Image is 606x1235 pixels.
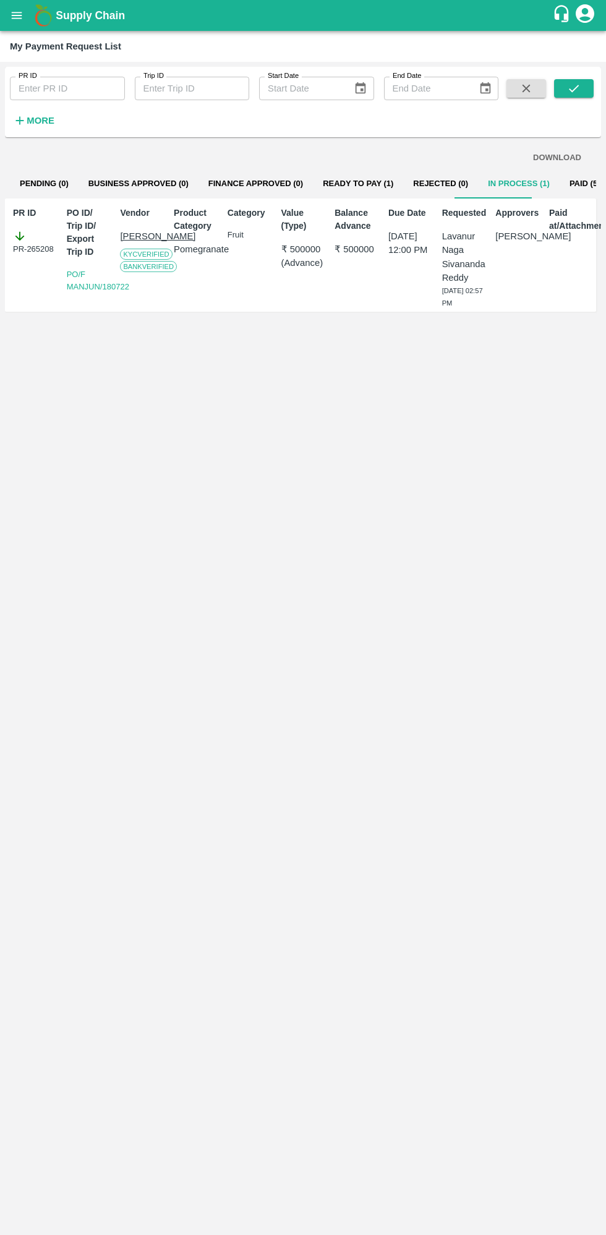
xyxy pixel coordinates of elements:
[268,71,299,81] label: Start Date
[174,242,218,256] p: Pomegranate
[10,77,125,100] input: Enter PR ID
[281,207,325,233] p: Value (Type)
[198,169,313,199] button: Finance Approved (0)
[56,7,552,24] a: Supply Chain
[313,169,403,199] button: Ready To Pay (1)
[135,77,250,100] input: Enter Trip ID
[574,2,596,28] div: account of current user
[13,207,57,220] p: PR ID
[174,207,218,233] p: Product Category
[442,207,486,220] p: Requested
[442,229,486,284] p: Lavanur Naga Sivananda Reddy
[120,249,172,260] span: KYC Verified
[2,1,31,30] button: open drawer
[27,116,54,126] strong: More
[67,270,129,291] a: PO/F MANJUN/180722
[552,4,574,27] div: customer-support
[281,242,325,256] p: ₹ 500000
[67,207,111,259] p: PO ID/ Trip ID/ Export Trip ID
[384,77,469,100] input: End Date
[10,110,58,131] button: More
[228,229,271,241] p: Fruit
[120,207,164,220] p: Vendor
[388,207,432,220] p: Due Date
[281,256,325,270] p: ( Advance )
[403,169,478,199] button: Rejected (0)
[143,71,164,81] label: Trip ID
[10,38,121,54] div: My Payment Request List
[79,169,198,199] button: Business Approved (0)
[13,229,57,255] div: PR-265208
[120,261,177,272] span: Bank Verified
[10,169,79,199] button: Pending (0)
[335,242,378,256] p: ₹ 500000
[120,229,164,243] p: [PERSON_NAME]
[528,147,586,169] button: DOWNLOAD
[31,3,56,28] img: logo
[335,207,378,233] p: Balance Advance
[393,71,421,81] label: End Date
[474,77,497,100] button: Choose date
[495,207,539,220] p: Approvers
[56,9,125,22] b: Supply Chain
[549,207,593,233] p: Paid at/Attachments
[349,77,372,100] button: Choose date
[442,287,483,307] span: [DATE] 02:57 PM
[259,77,344,100] input: Start Date
[495,229,539,243] p: [PERSON_NAME]
[19,71,37,81] label: PR ID
[228,207,271,220] p: Category
[478,169,560,199] button: In Process (1)
[388,229,432,257] p: [DATE] 12:00 PM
